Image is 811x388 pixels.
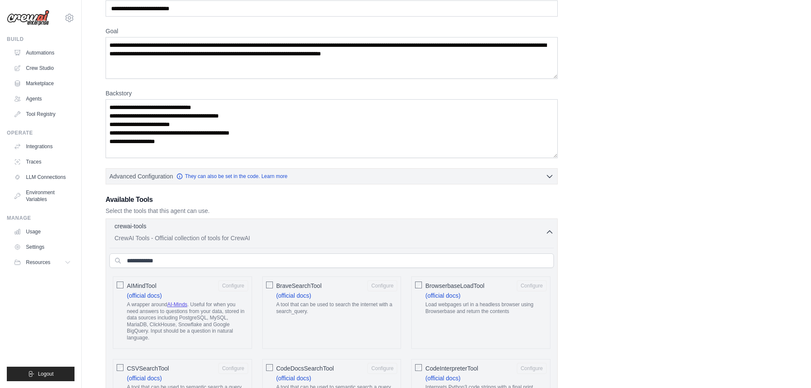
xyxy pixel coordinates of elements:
[176,173,287,180] a: They can also be set in the code. Learn more
[106,27,558,35] label: Goal
[276,302,398,315] p: A tool that can be used to search the internet with a search_query.
[127,282,156,290] span: AIMindTool
[218,363,248,374] button: CSVSearchTool (official docs) A tool that can be used to semantic search a query from a CSV's con...
[10,61,75,75] a: Crew Studio
[10,140,75,153] a: Integrations
[7,10,49,26] img: Logo
[106,169,557,184] button: Advanced Configuration They can also be set in the code. Learn more
[7,36,75,43] div: Build
[425,302,547,315] p: Load webpages url in a headless browser using Browserbase and return the contents
[106,89,558,98] label: Backstory
[425,282,484,290] span: BrowserbaseLoadTool
[517,280,547,291] button: BrowserbaseLoadTool (official docs) Load webpages url in a headless browser using Browserbase and...
[367,363,397,374] button: CodeDocsSearchTool (official docs) A tool that can be used to semantic search a query from a Code...
[127,302,248,342] p: A wrapper around . Useful for when you need answers to questions from your data, stored in data s...
[10,256,75,269] button: Resources
[276,282,322,290] span: BraveSearchTool
[38,371,54,377] span: Logout
[425,292,460,299] a: (official docs)
[7,215,75,221] div: Manage
[10,170,75,184] a: LLM Connections
[115,222,146,230] p: crewai-tools
[10,155,75,169] a: Traces
[10,240,75,254] a: Settings
[127,375,162,382] a: (official docs)
[425,375,460,382] a: (official docs)
[276,364,334,373] span: CodeDocsSearchTool
[167,302,187,308] a: AI-Minds
[10,77,75,90] a: Marketplace
[127,364,169,373] span: CSVSearchTool
[115,234,545,242] p: CrewAI Tools - Official collection of tools for CrewAI
[109,222,554,242] button: crewai-tools CrewAI Tools - Official collection of tools for CrewAI
[10,46,75,60] a: Automations
[109,172,173,181] span: Advanced Configuration
[10,186,75,206] a: Environment Variables
[7,367,75,381] button: Logout
[276,292,311,299] a: (official docs)
[218,280,248,291] button: AIMindTool (official docs) A wrapper aroundAI-Minds. Useful for when you need answers to question...
[10,225,75,239] a: Usage
[26,259,50,266] span: Resources
[425,364,478,373] span: CodeInterpreterTool
[10,92,75,106] a: Agents
[276,375,311,382] a: (official docs)
[7,129,75,136] div: Operate
[106,207,558,215] p: Select the tools that this agent can use.
[517,363,547,374] button: CodeInterpreterTool (official docs) Interprets Python3 code strings with a final print statement.
[106,195,558,205] h3: Available Tools
[10,107,75,121] a: Tool Registry
[127,292,162,299] a: (official docs)
[367,280,397,291] button: BraveSearchTool (official docs) A tool that can be used to search the internet with a search_query.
